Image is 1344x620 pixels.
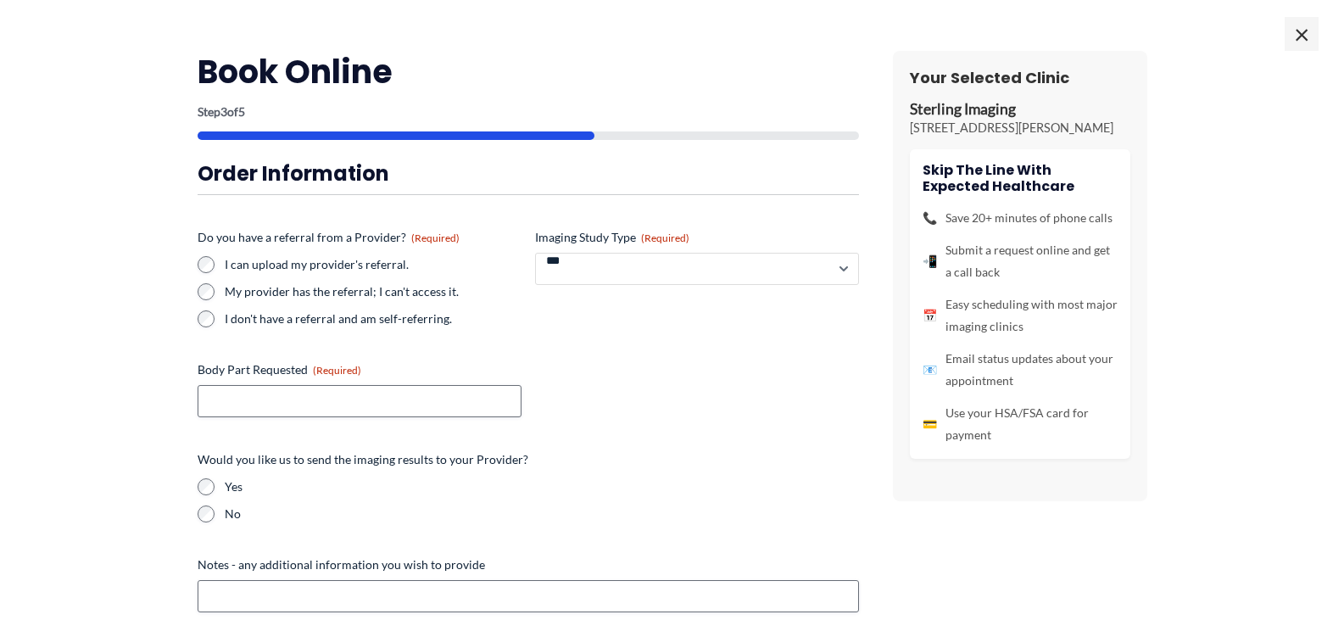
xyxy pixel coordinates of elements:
[910,68,1130,87] h3: Your Selected Clinic
[225,256,521,273] label: I can upload my provider's referral.
[923,413,937,435] span: 💳
[198,229,460,246] legend: Do you have a referral from a Provider?
[313,364,361,377] span: (Required)
[923,348,1118,392] li: Email status updates about your appointment
[923,293,1118,338] li: Easy scheduling with most major imaging clinics
[220,104,227,119] span: 3
[225,283,521,300] label: My provider has the referral; I can't access it.
[923,250,937,272] span: 📲
[923,359,937,381] span: 📧
[225,505,859,522] label: No
[923,207,1118,229] li: Save 20+ minutes of phone calls
[198,556,859,573] label: Notes - any additional information you wish to provide
[910,100,1130,120] p: Sterling Imaging
[1285,17,1319,51] span: ×
[535,229,859,246] label: Imaging Study Type
[923,239,1118,283] li: Submit a request online and get a call back
[198,106,859,118] p: Step of
[641,232,689,244] span: (Required)
[923,304,937,327] span: 📅
[198,361,521,378] label: Body Part Requested
[923,207,937,229] span: 📞
[198,51,859,92] h2: Book Online
[923,402,1118,446] li: Use your HSA/FSA card for payment
[411,232,460,244] span: (Required)
[198,160,859,187] h3: Order Information
[225,478,859,495] label: Yes
[923,162,1118,194] h4: Skip the line with Expected Healthcare
[238,104,245,119] span: 5
[910,120,1130,137] p: [STREET_ADDRESS][PERSON_NAME]
[198,451,528,468] legend: Would you like us to send the imaging results to your Provider?
[225,310,521,327] label: I don't have a referral and am self-referring.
